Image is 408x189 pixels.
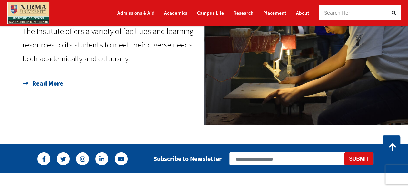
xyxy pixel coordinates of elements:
p: The Institute offers a variety of facilities and learning resources to its students to meet their... [23,24,201,66]
a: Read More [23,77,201,90]
a: Admissions & Aid [117,7,154,18]
span: Search Her [324,9,351,16]
span: Read More [31,77,63,90]
a: Research [234,7,254,18]
a: Campus Life [197,7,224,18]
a: Academics [164,7,187,18]
h2: Subscribe to Newsletter [154,155,222,163]
button: Submit [344,152,373,165]
img: main_logo [7,2,49,24]
a: Placement [263,7,286,18]
a: About [296,7,309,18]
